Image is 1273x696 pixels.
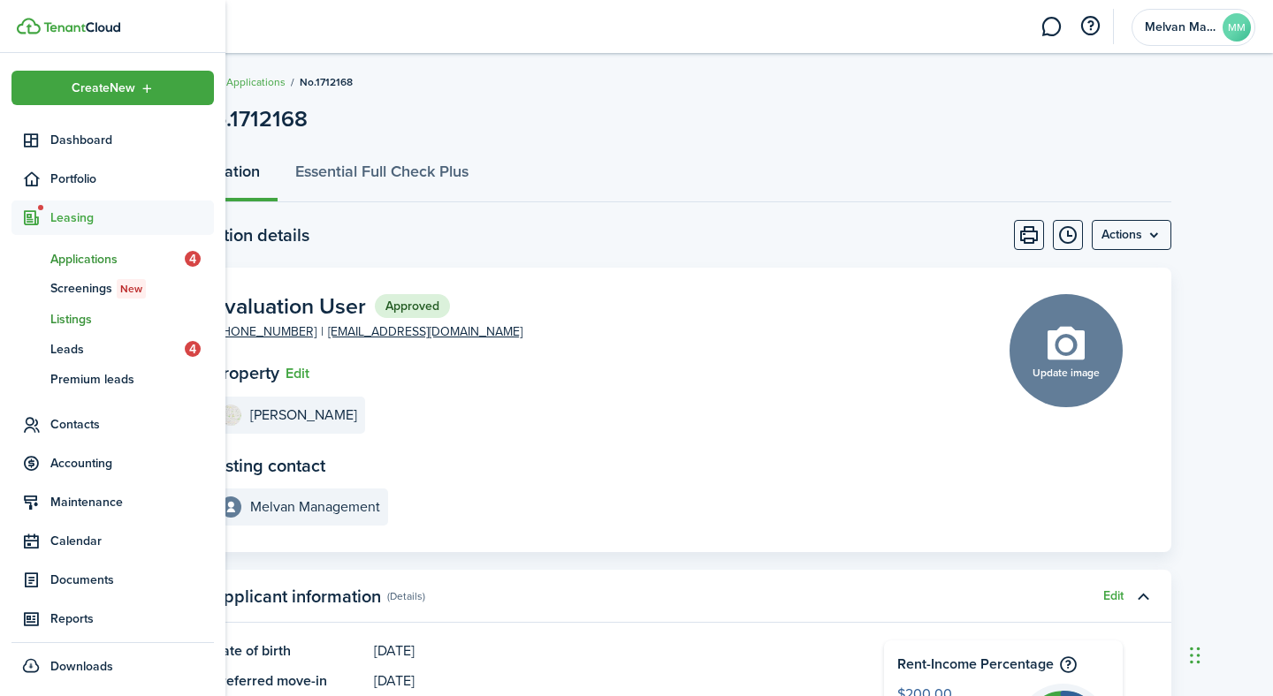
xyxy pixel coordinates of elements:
panel-main-title: Applicant information [212,586,381,607]
img: TenantCloud [43,22,120,33]
e-details-info-title: [PERSON_NAME] [250,407,357,423]
a: Premium leads [11,364,214,394]
span: Leasing [50,208,214,227]
span: Contacts [50,415,214,434]
button: Print [1014,220,1044,250]
span: Listings [50,310,214,329]
h2: Application details [164,222,309,248]
panel-main-subtitle: (Details) [387,588,425,604]
text-item: Property [212,363,279,383]
span: Premium leads [50,370,214,389]
span: Downloads [50,657,113,676]
button: Edit [286,366,309,382]
span: Documents [50,571,214,589]
span: Accounting [50,454,214,473]
h1: No.1712168 [198,102,308,136]
span: No.1712168 [300,74,353,90]
button: Update image [1010,294,1123,407]
a: Reports [11,601,214,636]
a: Applications4 [11,244,214,274]
a: Essential Full Check Plus [278,149,486,202]
span: Reports [50,609,214,628]
panel-main-title: Date of birth [212,640,365,662]
a: Messaging [1034,4,1068,49]
panel-main-description: [DATE] [374,670,832,692]
span: Melvan Management [1145,21,1216,34]
button: Open menu [1132,9,1255,46]
span: New [120,281,142,297]
span: Applications [50,250,185,269]
panel-main-description: [DATE] [374,640,832,662]
span: Portfolio [50,170,214,188]
img: TenantCloud [17,18,41,34]
button: Edit [1103,589,1124,603]
span: Leads [50,340,185,359]
panel-main-title: Preferred move-in [212,670,365,692]
span: Dashboard [50,131,214,149]
button: Open menu [1092,220,1171,250]
h4: Rent-Income Percentage [897,654,1109,675]
button: Open menu [11,71,214,105]
span: Maintenance [50,493,214,511]
span: evaluation User [212,295,366,317]
avatar-text: MM [1223,13,1251,42]
text-item: Listing contact [212,456,325,476]
a: Leads4 [11,334,214,364]
a: Listings [11,304,214,334]
iframe: Chat Widget [1185,611,1273,696]
div: Drag [1190,629,1201,682]
img: Orem Rambler [220,405,241,426]
e-details-info-title: Melvan Management [250,499,380,515]
span: Create New [72,82,135,95]
span: 4 [185,251,201,267]
a: [PHONE_NUMBER] [212,322,316,341]
menu-btn: Actions [1092,220,1171,250]
a: Dashboard [11,123,214,157]
status: Approved [375,294,450,319]
button: Timeline [1053,220,1083,250]
span: Calendar [50,532,214,550]
button: Toggle accordion [1128,581,1158,611]
button: Open resource center [1075,11,1105,42]
span: Screenings [50,279,214,299]
a: Applications [226,74,286,90]
a: ScreeningsNew [11,274,214,304]
span: 4 [185,341,201,357]
a: [EMAIL_ADDRESS][DOMAIN_NAME] [328,322,522,341]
